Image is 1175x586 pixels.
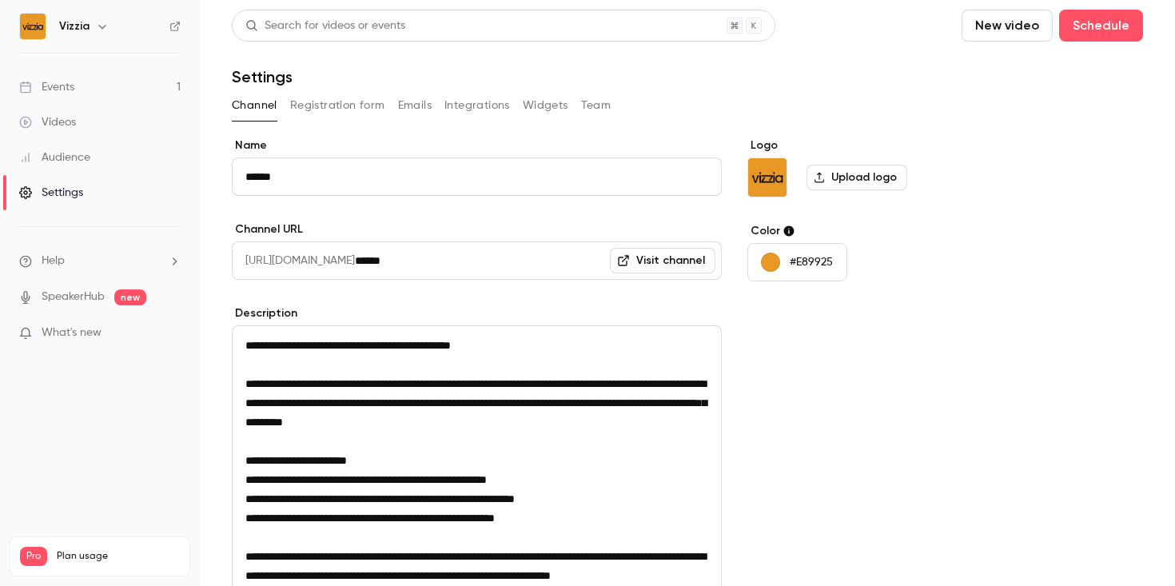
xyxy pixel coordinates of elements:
[747,138,993,197] section: Logo
[42,325,102,341] span: What's new
[114,289,146,305] span: new
[790,254,833,270] p: #E89925
[232,67,293,86] h1: Settings
[962,10,1053,42] button: New video
[57,550,180,563] span: Plan usage
[59,18,90,34] h6: Vizzia
[748,158,787,197] img: Vizzia
[19,185,83,201] div: Settings
[19,253,181,269] li: help-dropdown-opener
[232,241,355,280] span: [URL][DOMAIN_NAME]
[232,221,722,237] label: Channel URL
[19,79,74,95] div: Events
[807,165,907,190] label: Upload logo
[290,93,385,118] button: Registration form
[523,93,568,118] button: Widgets
[19,149,90,165] div: Audience
[42,253,65,269] span: Help
[398,93,432,118] button: Emails
[610,248,715,273] a: Visit channel
[245,18,405,34] div: Search for videos or events
[581,93,611,118] button: Team
[747,223,993,239] label: Color
[19,114,76,130] div: Videos
[232,305,722,321] label: Description
[232,93,277,118] button: Channel
[747,138,993,153] label: Logo
[20,14,46,39] img: Vizzia
[444,93,510,118] button: Integrations
[1059,10,1143,42] button: Schedule
[42,289,105,305] a: SpeakerHub
[747,243,847,281] button: #E89925
[20,547,47,566] span: Pro
[232,138,722,153] label: Name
